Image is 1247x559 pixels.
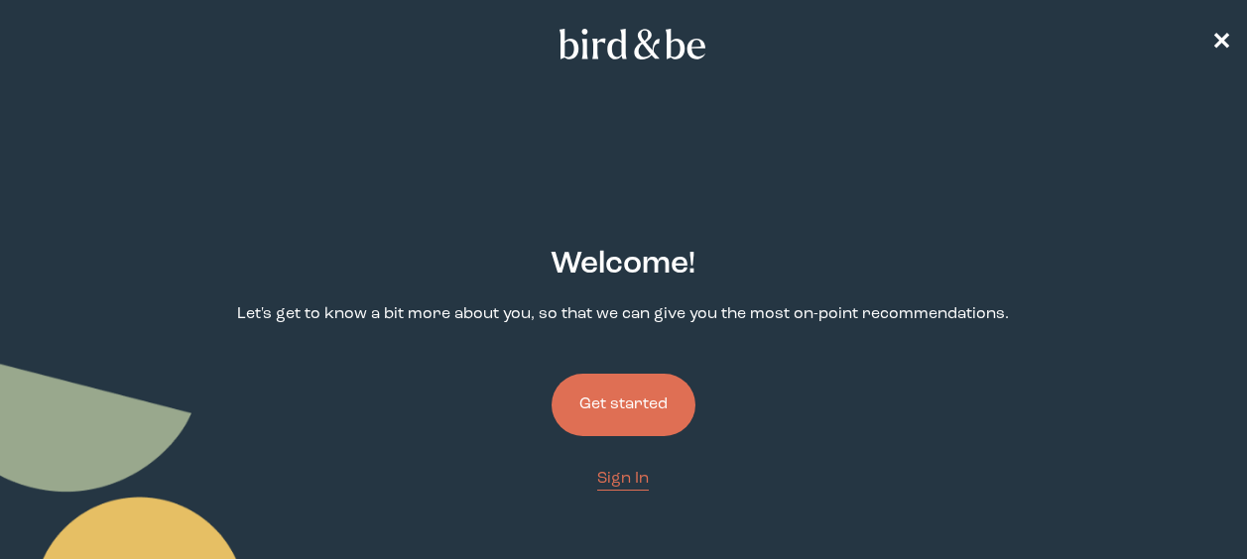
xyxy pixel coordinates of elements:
button: Get started [552,374,695,436]
p: Let's get to know a bit more about you, so that we can give you the most on-point recommendations. [237,303,1009,326]
span: Sign In [597,471,649,487]
a: Sign In [597,468,649,491]
a: ✕ [1211,27,1231,61]
a: Get started [552,342,695,468]
h2: Welcome ! [551,242,695,287]
iframe: Gorgias live chat messenger [1148,466,1227,539]
span: ✕ [1211,32,1231,56]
